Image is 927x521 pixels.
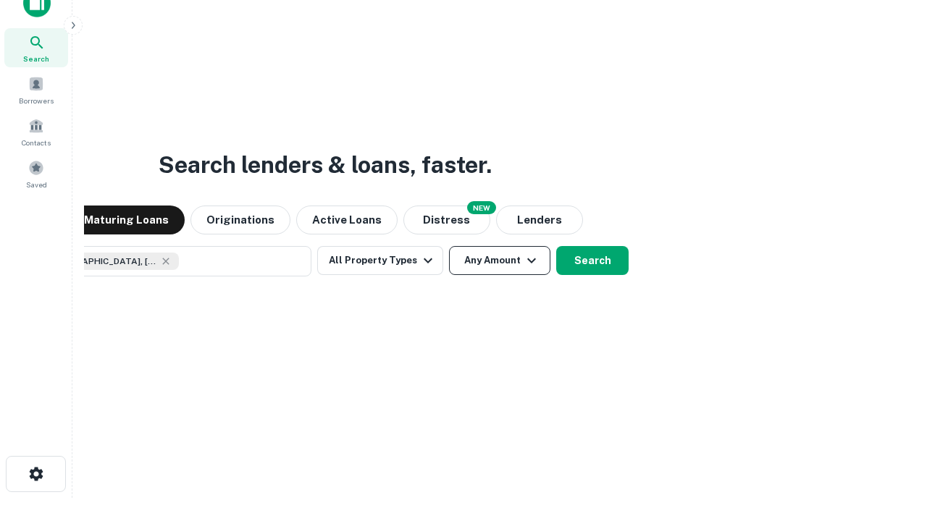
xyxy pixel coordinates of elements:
button: Lenders [496,206,583,234]
span: Saved [26,179,47,190]
h3: Search lenders & loans, faster. [159,148,492,182]
button: All Property Types [317,246,443,275]
button: Search [556,246,629,275]
span: Search [23,53,49,64]
span: Borrowers [19,95,54,106]
button: Active Loans [296,206,398,234]
div: NEW [467,201,496,214]
button: Search distressed loans with lien and other non-mortgage details. [403,206,490,234]
span: Contacts [22,137,51,148]
span: [GEOGRAPHIC_DATA], [GEOGRAPHIC_DATA], [GEOGRAPHIC_DATA] [49,255,157,268]
a: Search [4,28,68,67]
button: Maturing Loans [68,206,185,234]
iframe: Chat Widget [855,405,927,475]
button: Any Amount [449,246,550,275]
button: [GEOGRAPHIC_DATA], [GEOGRAPHIC_DATA], [GEOGRAPHIC_DATA] [22,246,311,276]
a: Contacts [4,112,68,151]
a: Borrowers [4,70,68,109]
button: Originations [190,206,290,234]
a: Saved [4,154,68,193]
